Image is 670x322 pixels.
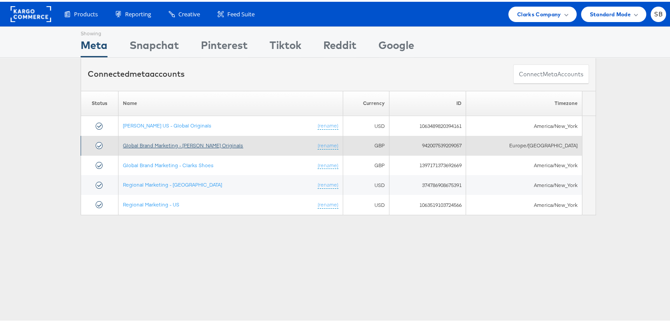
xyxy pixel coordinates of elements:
div: Google [378,36,414,56]
div: Snapchat [130,36,179,56]
td: 1063489820394161 [389,114,466,134]
span: Products [74,8,98,17]
span: Feed Suite [227,8,255,17]
a: (rename) [318,160,338,168]
a: Regional Marketing - [GEOGRAPHIC_DATA] [123,180,222,186]
span: Clarks Company [517,8,561,17]
span: Creative [178,8,200,17]
span: SB [654,10,663,15]
div: Reddit [323,36,356,56]
span: meta [130,67,150,77]
td: 942007539209057 [389,134,466,154]
th: Name [118,89,343,114]
a: Global Brand Marketing - [PERSON_NAME] Originals [123,140,243,147]
th: Status [81,89,118,114]
td: USD [343,173,389,193]
td: GBP [343,134,389,154]
td: 1397171373692669 [389,154,466,174]
td: 374786908675391 [389,173,466,193]
div: Meta [81,36,107,56]
th: ID [389,89,466,114]
span: Standard Mode [590,8,631,17]
td: America/New_York [466,173,582,193]
div: Tiktok [270,36,301,56]
a: (rename) [318,199,338,207]
a: (rename) [318,180,338,187]
td: 1063519103724566 [389,193,466,213]
td: USD [343,193,389,213]
th: Timezone [466,89,582,114]
td: USD [343,114,389,134]
td: Europe/[GEOGRAPHIC_DATA] [466,134,582,154]
td: GBP [343,154,389,174]
div: Pinterest [201,36,248,56]
span: meta [543,68,557,77]
td: America/New_York [466,114,582,134]
a: [PERSON_NAME] US - Global Originals [123,120,211,127]
div: Showing [81,25,107,36]
div: Connected accounts [88,67,185,78]
th: Currency [343,89,389,114]
button: ConnectmetaAccounts [513,63,589,82]
td: America/New_York [466,154,582,174]
a: Global Brand Marketing - Clarks Shoes [123,160,214,167]
td: America/New_York [466,193,582,213]
a: Regional Marketing - US [123,199,179,206]
span: Reporting [125,8,151,17]
a: (rename) [318,140,338,148]
a: (rename) [318,120,338,128]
